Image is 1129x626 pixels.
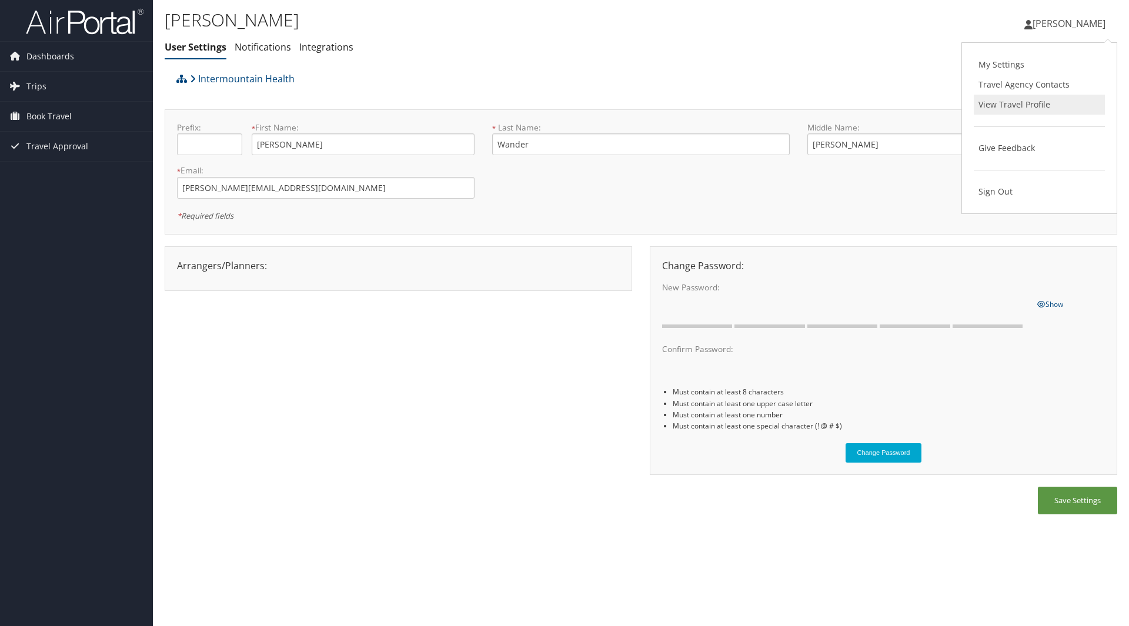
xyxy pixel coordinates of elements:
li: Must contain at least one number [673,409,1105,420]
em: Required fields [177,210,233,221]
label: Email: [177,165,475,176]
span: Travel Approval [26,132,88,161]
label: Prefix: [177,122,242,133]
div: Arrangers/Planners: [168,259,629,273]
h1: [PERSON_NAME] [165,8,800,32]
span: Book Travel [26,102,72,131]
a: User Settings [165,41,226,53]
label: Last Name: [492,122,790,133]
span: [PERSON_NAME] [1033,17,1105,30]
li: Must contain at least 8 characters [673,386,1105,397]
li: Must contain at least one upper case letter [673,398,1105,409]
a: View Travel Profile [974,95,1105,115]
div: Change Password: [653,259,1114,273]
a: [PERSON_NAME] [1024,6,1117,41]
li: Must contain at least one special character (! @ # $) [673,420,1105,431]
a: Give Feedback [974,138,1105,158]
span: Show [1037,299,1063,309]
span: Trips [26,72,46,101]
a: Integrations [299,41,353,53]
label: Middle Name: [807,122,1030,133]
button: Save Settings [1038,487,1117,514]
a: Sign Out [974,182,1105,202]
a: Travel Agency Contacts [974,75,1105,95]
a: My Settings [974,55,1105,75]
a: Show [1037,297,1063,310]
label: First Name: [252,122,475,133]
label: Confirm Password: [662,343,1028,355]
span: Dashboards [26,42,74,71]
a: Notifications [235,41,291,53]
button: Change Password [846,443,922,463]
label: New Password: [662,282,1028,293]
img: airportal-logo.png [26,8,143,35]
a: Intermountain Health [190,67,295,91]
